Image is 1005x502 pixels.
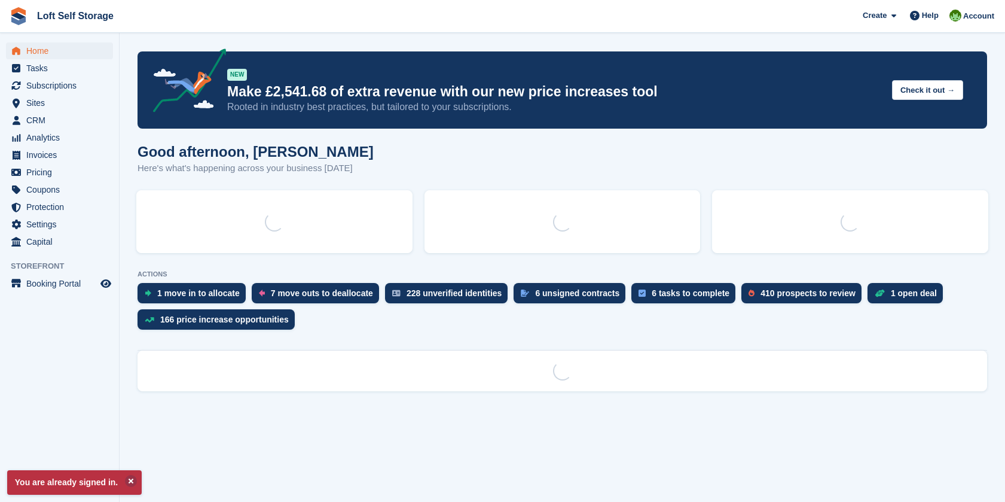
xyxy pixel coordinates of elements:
[385,283,514,309] a: 228 unverified identities
[252,283,385,309] a: 7 move outs to deallocate
[922,10,939,22] span: Help
[138,162,374,175] p: Here's what's happening across your business [DATE]
[138,144,374,160] h1: Good afternoon, [PERSON_NAME]
[160,315,289,324] div: 166 price increase opportunities
[26,147,98,163] span: Invoices
[138,283,252,309] a: 1 move in to allocate
[227,101,882,114] p: Rooted in industry best practices, but tailored to your subscriptions.
[760,288,856,298] div: 410 prospects to review
[6,60,113,77] a: menu
[949,10,961,22] img: James Johnson
[26,181,98,198] span: Coupons
[99,276,113,291] a: Preview store
[639,290,646,297] img: task-75834270c22a3079a89374b754ae025e5fb1db73e45f91037f5363f120a921f8.svg
[392,290,401,297] img: verify_identity-adf6edd0f0f0b5bbfe63781bf79b02c33cf7c696d77639b501bdc392416b5a36.svg
[32,6,118,26] a: Loft Self Storage
[6,164,113,181] a: menu
[26,42,98,59] span: Home
[6,112,113,129] a: menu
[741,283,867,309] a: 410 prospects to review
[26,60,98,77] span: Tasks
[259,290,265,297] img: move_outs_to_deallocate_icon-f764333ba52eb49d3ac5e1228854f67142a1ed5810a6f6cc68b1a99e826820c5.svg
[535,288,619,298] div: 6 unsigned contracts
[6,77,113,94] a: menu
[514,283,631,309] a: 6 unsigned contracts
[26,216,98,233] span: Settings
[6,42,113,59] a: menu
[6,95,113,111] a: menu
[863,10,887,22] span: Create
[138,270,987,278] p: ACTIONS
[652,288,729,298] div: 6 tasks to complete
[10,7,28,25] img: stora-icon-8386f47178a22dfd0bd8f6a31ec36ba5ce8667c1dd55bd0f319d3a0aa187defe.svg
[867,283,949,309] a: 1 open deal
[271,288,373,298] div: 7 move outs to deallocate
[26,233,98,250] span: Capital
[891,288,937,298] div: 1 open deal
[6,233,113,250] a: menu
[749,290,754,297] img: prospect-51fa495bee0391a8d652442698ab0144808aea92771e9ea1ae160a38d050c398.svg
[11,260,119,272] span: Storefront
[143,48,227,117] img: price-adjustments-announcement-icon-8257ccfd72463d97f412b2fc003d46551f7dbcb40ab6d574587a9cd5c0d94...
[26,77,98,94] span: Subscriptions
[6,181,113,198] a: menu
[145,290,151,297] img: move_ins_to_allocate_icon-fdf77a2bb77ea45bf5b3d319d69a93e2d87916cf1d5bf7949dd705db3b84f3ca.svg
[6,147,113,163] a: menu
[227,69,247,81] div: NEW
[157,288,240,298] div: 1 move in to allocate
[875,289,885,297] img: deal-1b604bf984904fb50ccaf53a9ad4b4a5d6e5aea283cecdc64d6e3604feb123c2.svg
[26,95,98,111] span: Sites
[26,112,98,129] span: CRM
[145,317,154,323] img: price_increase_opportunities-93ffe204e8149a01c8c9dc8f82e8f89637d9d84a8eef4429ea346261dce0b2c0.svg
[631,283,741,309] a: 6 tasks to complete
[6,199,113,215] a: menu
[26,164,98,181] span: Pricing
[521,290,529,297] img: contract_signature_icon-13c848040528278c33f63329250d36e43548de30e8caae1d1a13099fd9432cc5.svg
[26,199,98,215] span: Protection
[6,275,113,292] a: menu
[227,83,882,101] p: Make £2,541.68 of extra revenue with our new price increases tool
[407,288,502,298] div: 228 unverified identities
[26,275,98,292] span: Booking Portal
[6,129,113,146] a: menu
[6,216,113,233] a: menu
[963,10,994,22] span: Account
[7,470,142,495] p: You are already signed in.
[138,309,301,336] a: 166 price increase opportunities
[892,80,963,100] button: Check it out →
[26,129,98,146] span: Analytics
